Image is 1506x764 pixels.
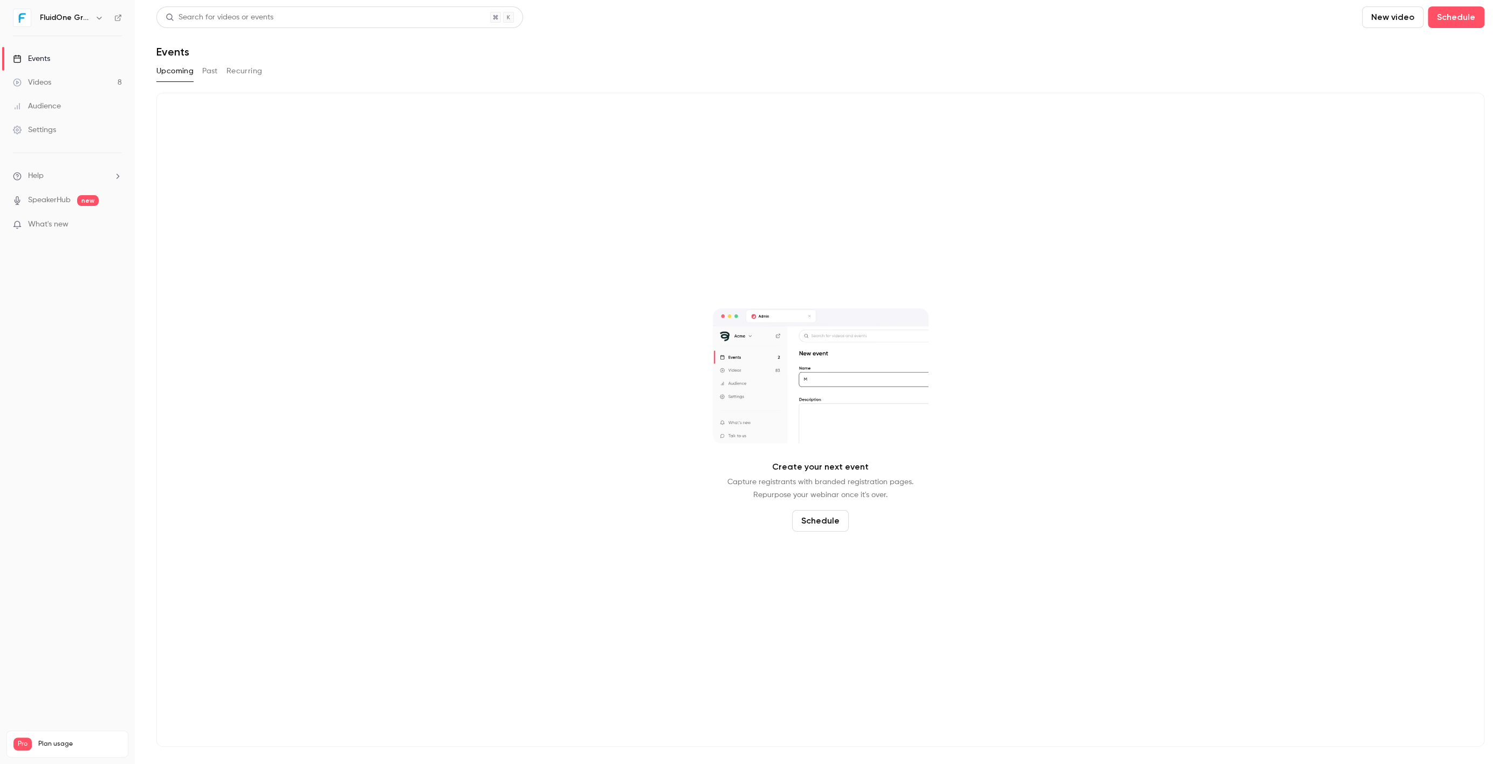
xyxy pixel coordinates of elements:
div: Search for videos or events [166,12,273,23]
iframe: Noticeable Trigger [109,220,122,230]
a: SpeakerHub [28,195,71,206]
button: Schedule [1428,6,1484,28]
div: Videos [13,77,51,88]
p: Capture registrants with branded registration pages. Repurpose your webinar once it's over. [727,476,913,501]
img: FluidOne Group [13,9,31,26]
h6: FluidOne Group [40,12,91,23]
span: Plan usage [38,740,121,748]
span: Help [28,170,44,182]
li: help-dropdown-opener [13,170,122,182]
div: Settings [13,125,56,135]
div: Audience [13,101,61,112]
button: Upcoming [156,63,194,80]
button: Past [202,63,218,80]
div: Events [13,53,50,64]
span: What's new [28,219,68,230]
p: Create your next event [772,460,869,473]
h1: Events [156,45,189,58]
span: new [77,195,99,206]
span: Pro [13,738,32,751]
button: Schedule [792,510,849,532]
button: New video [1362,6,1424,28]
button: Recurring [226,63,263,80]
